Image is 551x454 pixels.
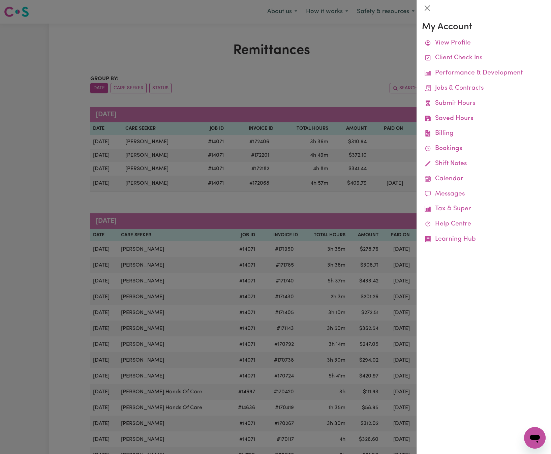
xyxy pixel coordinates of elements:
[422,66,546,81] a: Performance & Development
[422,51,546,66] a: Client Check Ins
[422,81,546,96] a: Jobs & Contracts
[422,111,546,126] a: Saved Hours
[422,96,546,111] a: Submit Hours
[422,141,546,156] a: Bookings
[422,187,546,202] a: Messages
[422,3,433,13] button: Close
[422,22,546,33] h3: My Account
[422,172,546,187] a: Calendar
[422,202,546,217] a: Tax & Super
[422,36,546,51] a: View Profile
[422,232,546,247] a: Learning Hub
[422,126,546,141] a: Billing
[422,217,546,232] a: Help Centre
[524,427,546,449] iframe: Button to launch messaging window
[422,156,546,172] a: Shift Notes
